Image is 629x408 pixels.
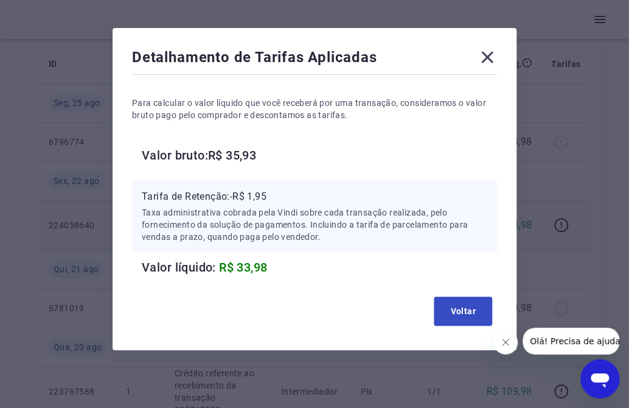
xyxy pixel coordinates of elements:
[132,47,497,72] div: Detalhamento de Tarifas Aplicadas
[142,189,487,204] p: Tarifa de Retenção: -R$ 1,95
[142,146,497,165] h6: Valor bruto: R$ 35,93
[7,9,102,18] span: Olá! Precisa de ajuda?
[132,97,497,121] p: Para calcular o valor líquido que você receberá por uma transação, consideramos o valor bruto pag...
[142,258,497,277] h6: Valor líquido:
[493,330,518,354] iframe: Fechar mensagem
[434,297,492,326] button: Voltar
[523,328,619,354] iframe: Mensagem da empresa
[142,206,487,243] p: Taxa administrativa cobrada pela Vindi sobre cada transação realizada, pelo fornecimento da soluç...
[219,260,267,275] span: R$ 33,98
[580,359,619,398] iframe: Botão para abrir a janela de mensagens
